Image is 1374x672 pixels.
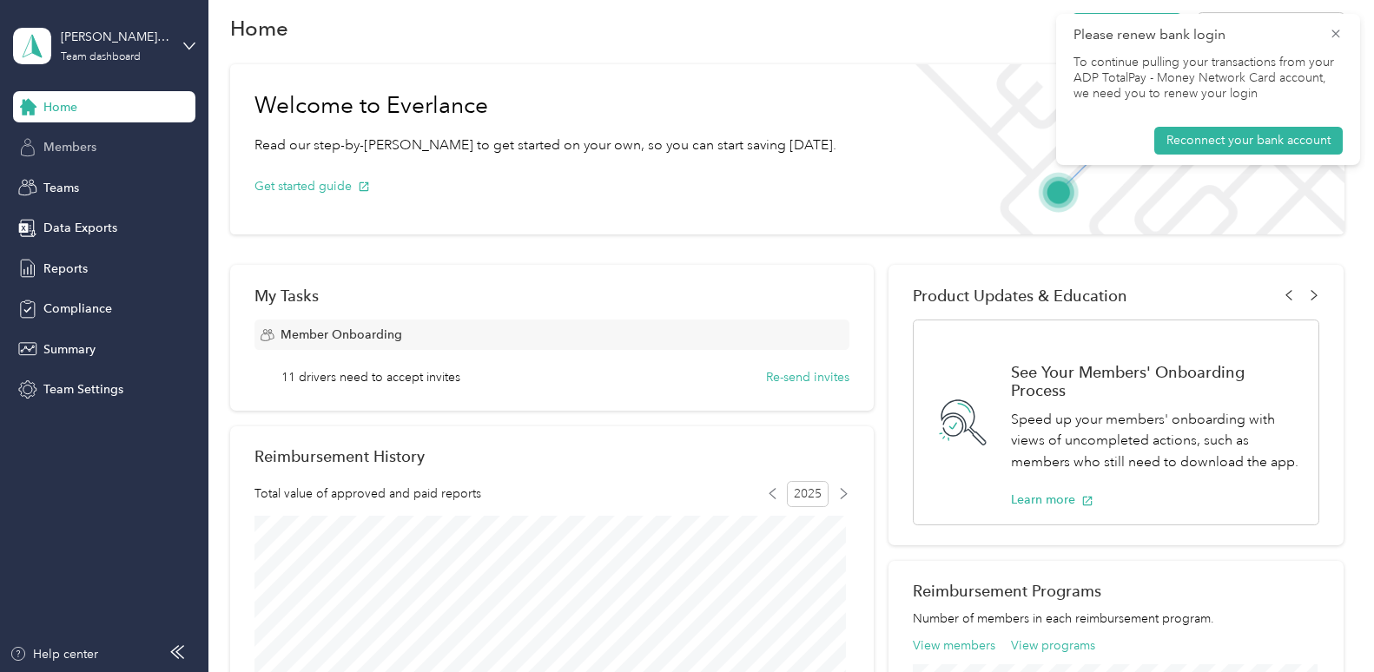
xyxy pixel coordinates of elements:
[1198,13,1344,43] button: Team summary export
[254,447,425,465] h2: Reimbursement History
[913,636,995,655] button: View members
[1072,13,1182,43] button: Invite members
[43,138,96,156] span: Members
[43,380,123,399] span: Team Settings
[61,28,169,46] div: [PERSON_NAME] team
[913,609,1319,628] p: Number of members in each reimbursement program.
[787,481,829,507] span: 2025
[43,300,112,318] span: Compliance
[1011,636,1095,655] button: View programs
[43,179,79,197] span: Teams
[1011,363,1300,399] h1: See Your Members' Onboarding Process
[43,260,88,278] span: Reports
[766,368,849,386] button: Re-send invites
[254,92,836,120] h1: Welcome to Everlance
[281,326,402,344] span: Member Onboarding
[913,582,1319,600] h2: Reimbursement Programs
[1154,127,1343,155] button: Reconnect your bank account
[1073,24,1317,46] p: Please renew bank login
[913,287,1127,305] span: Product Updates & Education
[43,98,77,116] span: Home
[1277,575,1374,672] iframe: Everlance-gr Chat Button Frame
[1011,491,1093,509] button: Learn more
[10,645,98,663] button: Help center
[898,64,1344,234] img: Welcome to everlance
[254,484,481,503] span: Total value of approved and paid reports
[1011,409,1300,473] p: Speed up your members' onboarding with views of uncompleted actions, such as members who still ne...
[1073,55,1343,102] p: To continue pulling your transactions from your ADP TotalPay - Money Network Card account, we nee...
[281,368,460,386] span: 11 drivers need to accept invites
[43,340,96,359] span: Summary
[254,287,849,305] div: My Tasks
[61,52,141,63] div: Team dashboard
[43,219,117,237] span: Data Exports
[254,177,370,195] button: Get started guide
[230,19,288,37] h1: Home
[254,135,836,156] p: Read our step-by-[PERSON_NAME] to get started on your own, so you can start saving [DATE].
